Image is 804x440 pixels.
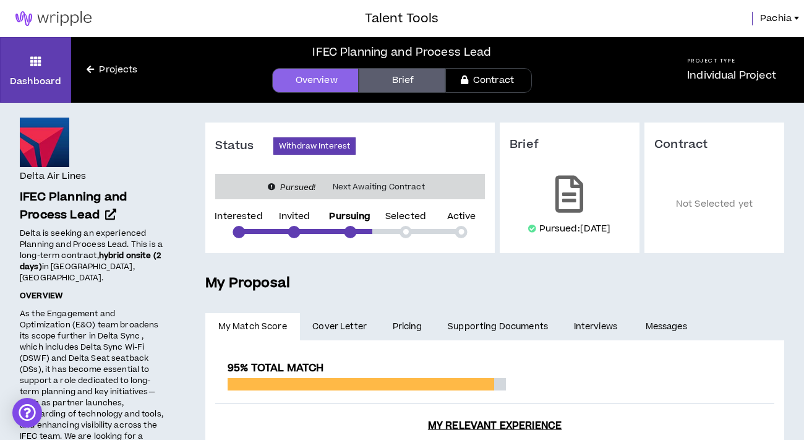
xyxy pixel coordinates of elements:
h4: Delta Air Lines [20,170,86,183]
a: Projects [71,63,153,77]
span: Pachia [760,12,792,25]
span: 95% Total Match [228,361,323,376]
span: Delta is seeking an experienced Planning and Process Lead. This is a long-term contract, [20,228,163,261]
h3: My Relevant Experience [215,420,774,432]
p: Pursued: [DATE] [539,223,611,235]
a: Supporting Documents [435,313,560,340]
p: Individual Project [687,68,776,83]
a: Messages [633,313,703,340]
span: in [GEOGRAPHIC_DATA], [GEOGRAPHIC_DATA]. [20,261,135,283]
a: IFEC Planning and Process Lead [20,189,166,225]
h5: Project Type [687,57,776,65]
i: Pursued! [280,182,315,193]
a: Contract [445,68,532,93]
strong: hybrid onsite (2 days) [20,250,161,272]
a: Pricing [380,313,435,340]
h5: My Proposal [205,273,784,294]
div: IFEC Planning and Process Lead [312,44,491,61]
a: Brief [359,68,445,93]
strong: OVERVIEW [20,290,62,301]
p: Pursuing [329,212,370,221]
button: Withdraw Interest [273,137,356,155]
p: Interested [215,212,262,221]
span: Next Awaiting Contract [325,181,432,193]
span: IFEC Planning and Process Lead [20,189,127,223]
a: My Match Score [205,313,300,340]
p: Selected [385,212,426,221]
p: Dashboard [10,75,61,88]
p: Active [447,212,476,221]
h3: Talent Tools [365,9,438,28]
span: Cover Letter [312,320,367,334]
h3: Status [215,139,273,153]
a: Overview [272,68,359,93]
p: Invited [279,212,310,221]
h3: Brief [510,137,630,152]
h3: Contract [654,137,774,152]
a: Interviews [561,313,633,340]
p: Not Selected yet [654,171,774,238]
div: Open Intercom Messenger [12,398,42,428]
